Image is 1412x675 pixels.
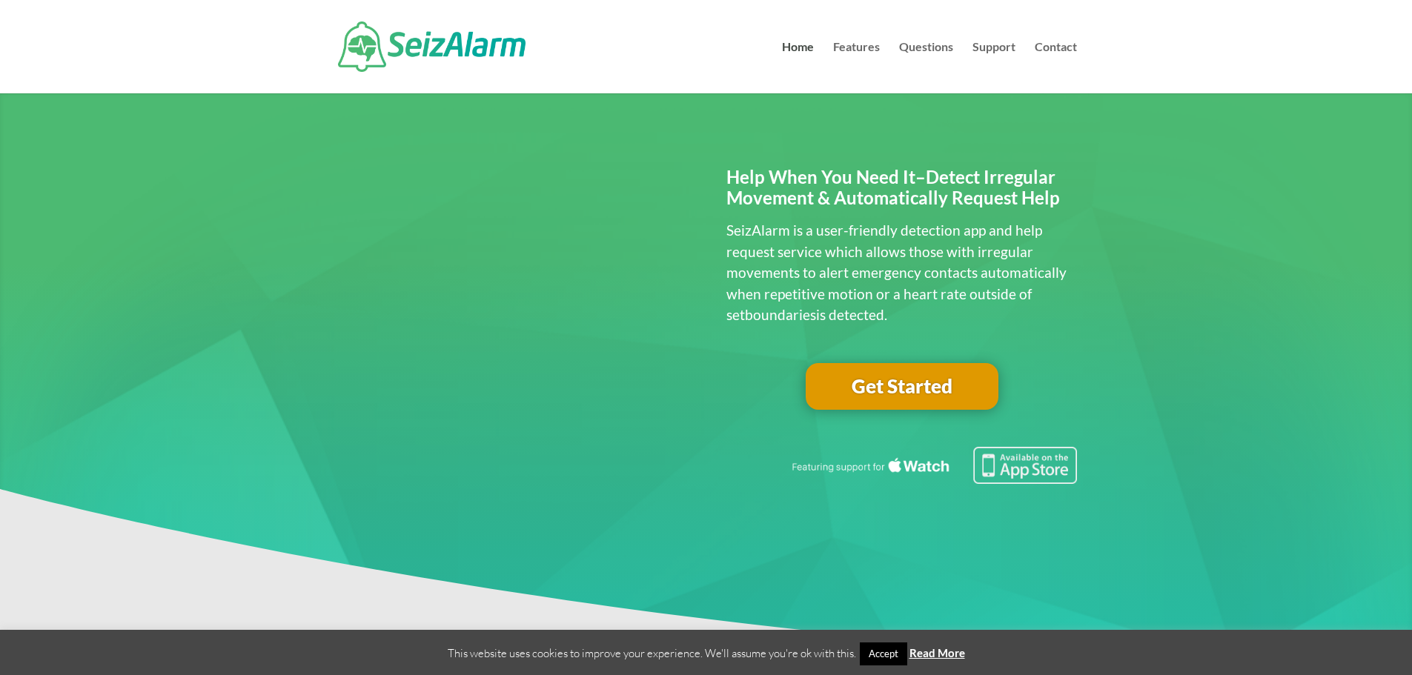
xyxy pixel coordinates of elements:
[909,646,965,659] a: Read More
[782,41,814,93] a: Home
[448,646,965,660] span: This website uses cookies to improve your experience. We'll assume you're ok with this.
[338,21,526,72] img: SeizAlarm
[972,41,1015,93] a: Support
[860,642,907,665] a: Accept
[1035,41,1077,93] a: Contact
[833,41,880,93] a: Features
[726,220,1077,326] p: SeizAlarm is a user-friendly detection app and help request service which allows those with irreg...
[789,447,1077,484] img: Seizure detection available in the Apple App Store.
[899,41,953,93] a: Questions
[726,167,1077,217] h2: Help When You Need It–Detect Irregular Movement & Automatically Request Help
[806,363,998,410] a: Get Started
[789,470,1077,487] a: Featuring seizure detection support for the Apple Watch
[745,306,816,323] span: boundaries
